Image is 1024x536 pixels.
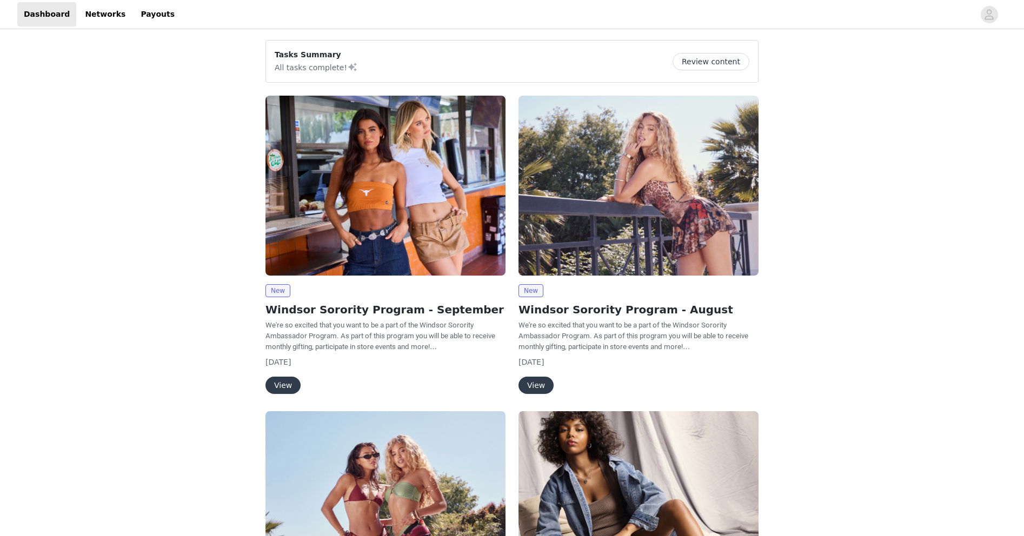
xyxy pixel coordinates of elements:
[518,301,759,318] h2: Windsor Sorority Program - August
[673,53,749,70] button: Review content
[518,321,748,351] span: We're so excited that you want to be a part of the Windsor Sorority Ambassador Program. As part o...
[265,358,291,366] span: [DATE]
[78,2,132,26] a: Networks
[984,6,994,23] div: avatar
[265,381,301,390] a: View
[265,301,506,318] h2: Windsor Sorority Program - September
[275,61,358,73] p: All tasks complete!
[518,377,554,394] button: View
[518,358,544,366] span: [DATE]
[518,284,543,297] span: New
[265,284,290,297] span: New
[265,321,495,351] span: We're so excited that you want to be a part of the Windsor Sorority Ambassador Program. As part o...
[17,2,76,26] a: Dashboard
[134,2,181,26] a: Payouts
[518,96,759,276] img: Windsor
[518,381,554,390] a: View
[265,96,506,276] img: Windsor
[275,49,358,61] p: Tasks Summary
[265,377,301,394] button: View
